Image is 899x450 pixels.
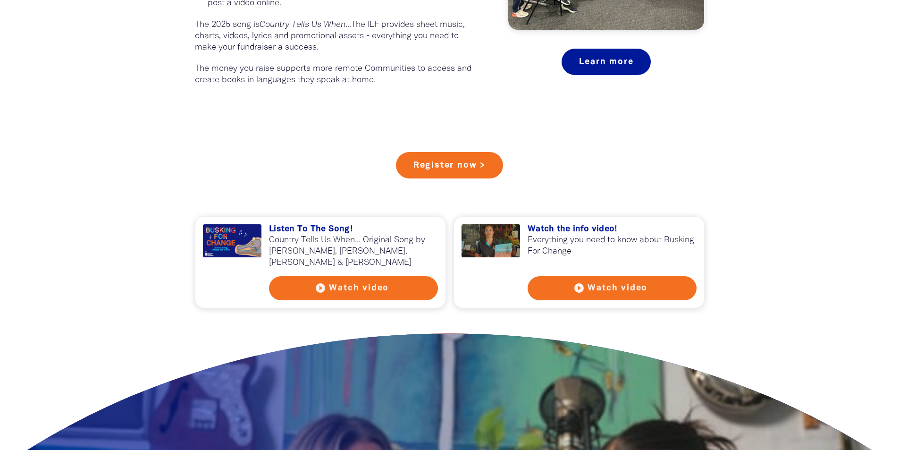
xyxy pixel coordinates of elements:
[195,19,480,53] p: The 2025 song is The ILF provides sheet music, charts, videos, lyrics and promotional assets - ev...
[315,282,326,294] i: play_circle_filled
[269,276,438,300] button: play_circle_filled Watch video
[195,63,480,86] p: The money you raise supports more remote Communities to access and create books in languages they...
[260,21,351,29] em: Country Tells Us When...
[528,224,697,235] h3: Watch the info video!
[396,152,503,178] a: Register now >
[562,49,651,75] a: Learn more
[528,276,697,300] button: play_circle_filled Watch video
[269,224,438,235] h3: Listen To The Song!
[573,282,585,294] i: play_circle_filled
